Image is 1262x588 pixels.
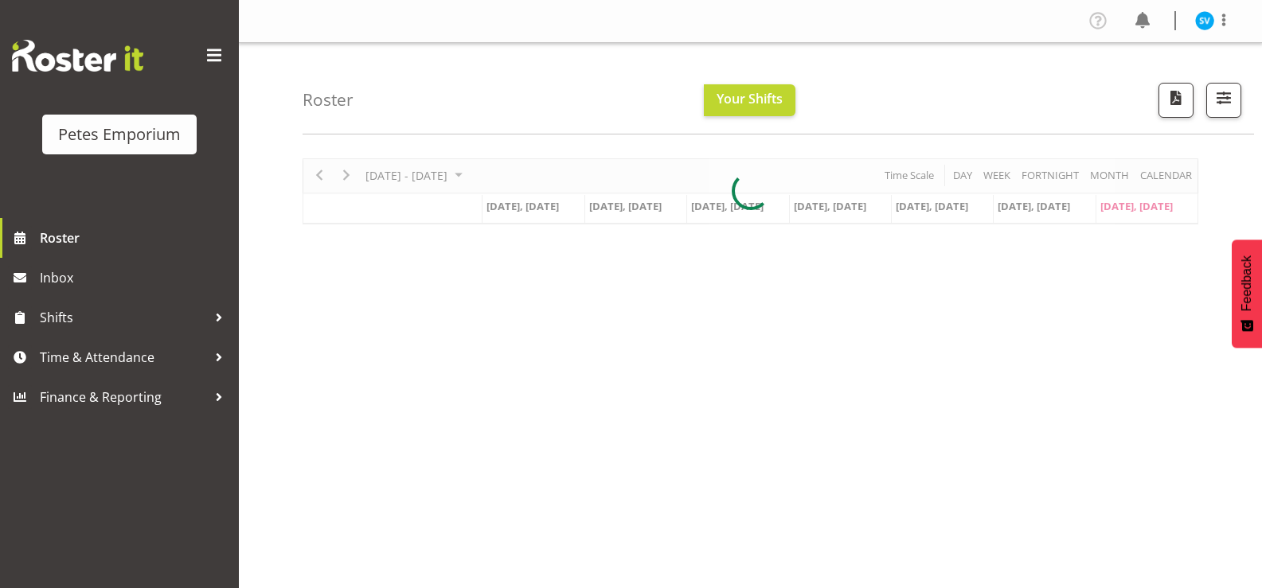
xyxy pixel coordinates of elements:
span: Your Shifts [717,90,783,107]
button: Your Shifts [704,84,795,116]
span: Shifts [40,306,207,329]
button: Download a PDF of the roster according to the set date range. [1158,83,1194,118]
button: Feedback - Show survey [1232,239,1262,348]
div: Petes Emporium [58,123,181,146]
span: Time & Attendance [40,345,207,369]
img: Rosterit website logo [12,40,143,72]
span: Finance & Reporting [40,385,207,409]
span: Roster [40,226,231,250]
button: Filter Shifts [1206,83,1241,118]
h4: Roster [303,91,354,109]
span: Feedback [1240,255,1254,311]
span: Inbox [40,266,231,290]
img: sasha-vandervalk6911.jpg [1195,11,1214,30]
